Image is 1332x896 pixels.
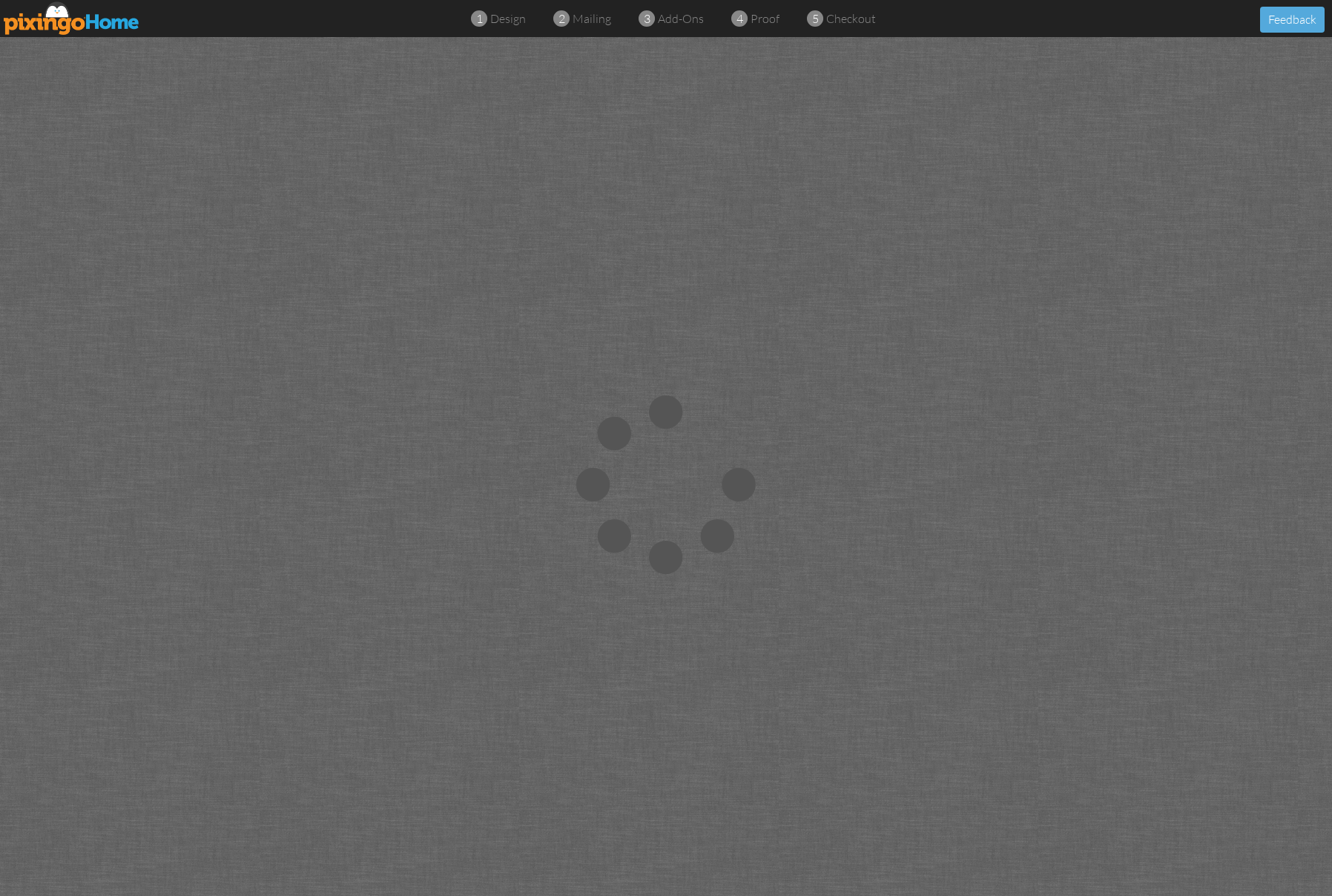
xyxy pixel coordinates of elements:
span: 2 [558,10,565,27]
button: Feedback [1260,7,1325,33]
span: checkout [826,11,876,26]
span: mailing [573,11,611,26]
span: 4 [736,10,743,27]
span: add-ons [658,11,704,26]
span: 5 [812,10,819,27]
span: 3 [644,10,650,27]
span: design [490,11,526,26]
img: pixingo logo [4,1,140,35]
span: proof [751,11,779,26]
span: 1 [476,10,483,27]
